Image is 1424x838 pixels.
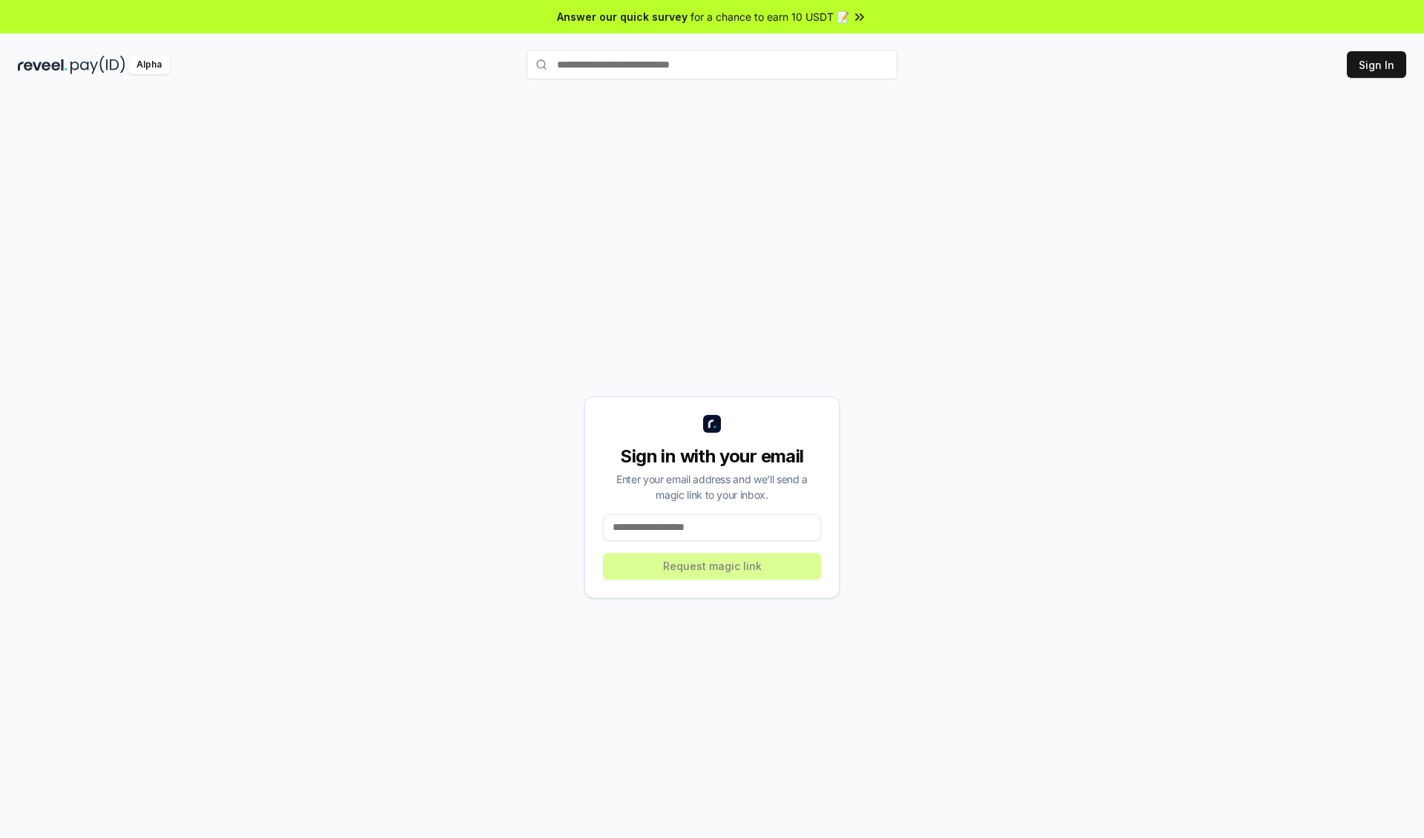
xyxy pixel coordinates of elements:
div: Enter your email address and we’ll send a magic link to your inbox. [603,471,821,503]
button: Sign In [1347,51,1406,78]
span: Answer our quick survey [557,9,688,24]
img: reveel_dark [18,56,67,74]
img: logo_small [703,415,721,433]
img: pay_id [70,56,125,74]
div: Alpha [128,56,170,74]
span: for a chance to earn 10 USDT 📝 [690,9,849,24]
div: Sign in with your email [603,445,821,468]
